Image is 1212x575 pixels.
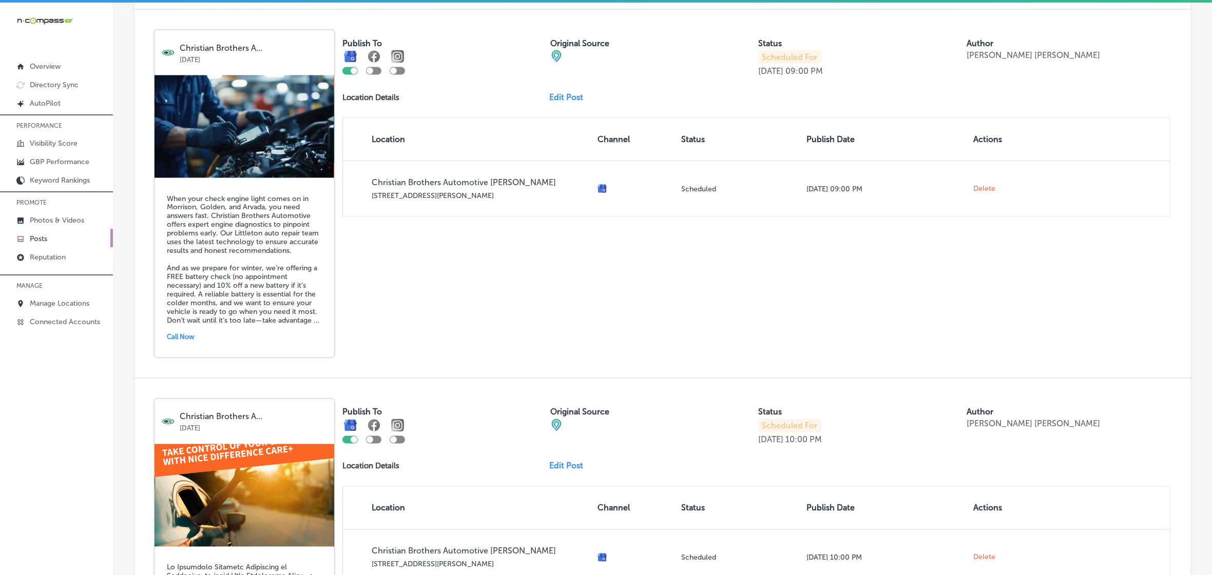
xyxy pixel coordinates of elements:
[30,318,100,326] p: Connected Accounts
[973,553,995,562] span: Delete
[372,177,589,187] p: Christian Brothers Automotive [PERSON_NAME]
[549,92,591,102] a: Edit Post
[759,50,821,64] p: Scheduled For
[343,487,593,529] th: Location
[967,419,1100,429] p: [PERSON_NAME] [PERSON_NAME]
[759,435,784,445] p: [DATE]
[967,38,993,48] label: Author
[759,38,782,48] label: Status
[786,435,822,445] p: 10:00 PM
[342,407,382,417] label: Publish To
[30,299,89,308] p: Manage Locations
[681,553,798,562] p: Scheduled
[969,118,1036,161] th: Actions
[30,216,84,225] p: Photos & Videos
[180,53,327,64] p: [DATE]
[593,118,677,161] th: Channel
[180,412,327,422] p: Christian Brothers A...
[550,50,563,63] img: cba84b02adce74ede1fb4a8549a95eca.png
[802,487,969,529] th: Publish Date
[677,118,802,161] th: Status
[343,118,593,161] th: Location
[681,185,798,193] p: Scheduled
[167,194,322,325] h5: When your check engine light comes on in Morrison, Golden, and Arvada, you need answers fast. Chr...
[155,444,334,547] img: ad76fad2-b882-4279-be51-1effffa04c9aChristianBrothersAutomotive-nicee.png
[30,176,90,185] p: Keyword Rankings
[759,66,784,76] p: [DATE]
[973,184,995,193] span: Delete
[759,407,782,417] label: Status
[550,419,563,431] img: cba84b02adce74ede1fb4a8549a95eca.png
[30,62,61,71] p: Overview
[162,47,175,60] img: logo
[155,75,334,178] img: 513f6d31-b345-433b-a730-dc3c72ed7805ChristianBrothersAutomotive-4-3.png
[180,422,327,432] p: [DATE]
[30,234,47,243] p: Posts
[30,253,66,262] p: Reputation
[16,16,73,26] img: 660ab0bf-5cc7-4cb8-ba1c-48b5ae0f18e60NCTV_CLogo_TV_Black_-500x88.png
[802,118,969,161] th: Publish Date
[30,81,79,89] p: Directory Sync
[162,415,175,428] img: logo
[549,461,591,471] a: Edit Post
[180,44,327,53] p: Christian Brothers A...
[550,38,609,48] label: Original Source
[342,462,399,471] p: Location Details
[550,407,609,417] label: Original Source
[806,185,965,193] p: [DATE] 09:00 PM
[342,93,399,102] p: Location Details
[786,66,823,76] p: 09:00 PM
[372,560,589,569] p: [STREET_ADDRESS][PERSON_NAME]
[30,139,78,148] p: Visibility Score
[806,553,965,562] p: [DATE] 10:00 PM
[967,407,993,417] label: Author
[677,487,802,529] th: Status
[969,487,1036,529] th: Actions
[593,487,677,529] th: Channel
[372,191,589,200] p: [STREET_ADDRESS][PERSON_NAME]
[372,546,589,556] p: Christian Brothers Automotive [PERSON_NAME]
[30,157,89,166] p: GBP Performance
[342,38,382,48] label: Publish To
[30,99,61,108] p: AutoPilot
[967,50,1100,60] p: [PERSON_NAME] [PERSON_NAME]
[759,419,821,433] p: Scheduled For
